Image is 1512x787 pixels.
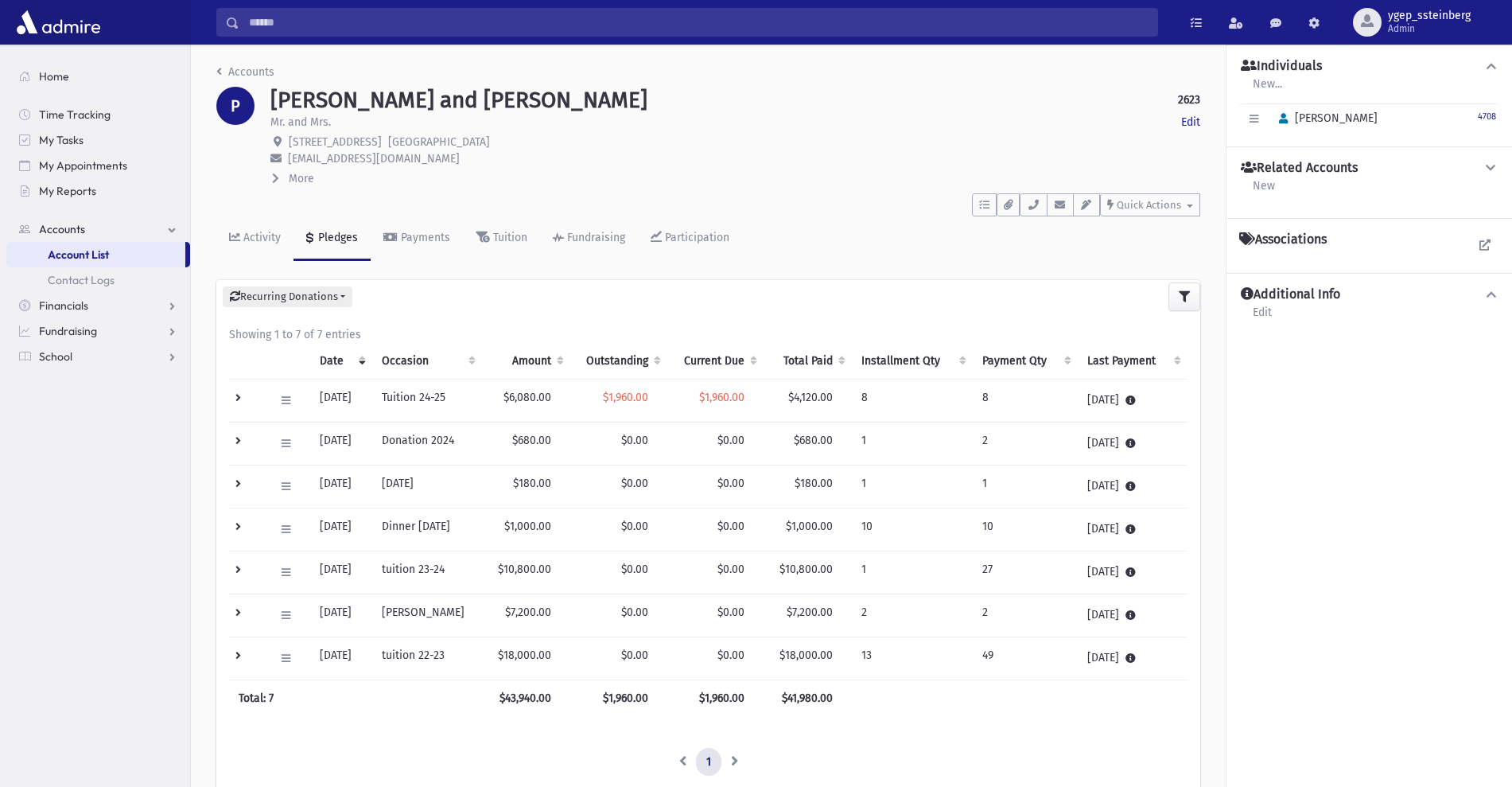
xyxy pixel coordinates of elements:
a: Account List [6,242,185,267]
td: $10,800.00 [482,551,570,594]
div: Showing 1 to 7 of 7 entries [229,326,1187,343]
img: AdmirePro [13,6,104,38]
span: My Appointments [39,158,127,173]
td: 10 [973,508,1078,551]
th: $41,980.00 [764,680,852,716]
span: $0.00 [717,520,744,533]
td: [DATE] [1078,422,1187,465]
span: $10,800.00 [779,563,833,576]
span: [GEOGRAPHIC_DATA] [388,135,490,149]
span: $0.00 [621,477,648,490]
td: [DATE] [1078,637,1187,680]
td: [DATE] [1078,465,1187,508]
td: [DATE] [1078,508,1187,551]
button: Quick Actions [1100,193,1200,216]
span: My Tasks [39,133,84,147]
a: 4708 [1478,109,1496,123]
h4: Additional Info [1241,286,1340,303]
div: Payments [398,231,450,244]
span: $0.00 [621,520,648,533]
a: My Appointments [6,153,190,178]
a: Edit [1252,303,1273,332]
span: More [289,172,314,185]
th: Current Due: activate to sort column ascending [667,343,764,380]
th: Amount: activate to sort column ascending [482,343,570,380]
td: Dinner [DATE] [372,508,482,551]
a: Payments [371,216,463,261]
div: Tuition [490,231,527,244]
span: $0.00 [717,477,744,490]
a: Home [6,64,190,89]
a: School [6,344,190,369]
small: 4708 [1478,111,1496,122]
a: New... [1252,75,1283,103]
h1: [PERSON_NAME] and [PERSON_NAME] [270,87,647,114]
th: Total: 7 [229,680,482,716]
a: Participation [638,216,742,261]
td: [DATE] [310,637,372,680]
td: [DATE] [1078,379,1187,422]
span: $180.00 [795,477,833,490]
th: $43,940.00 [482,680,570,716]
span: ygep_ssteinberg [1388,10,1471,22]
td: [DATE] [310,551,372,594]
div: P [216,87,255,125]
td: [DATE] [310,594,372,637]
a: Accounts [6,216,190,242]
h4: Individuals [1241,58,1322,75]
td: Donation 2024 [372,422,482,465]
td: $6,080.00 [482,379,570,422]
td: 2 [973,594,1078,637]
td: 2 [973,422,1078,465]
div: Participation [662,231,729,244]
a: Contact Logs [6,267,190,293]
button: Recurring Donations [223,286,352,307]
td: [DATE] [310,422,372,465]
a: Fundraising [6,318,190,344]
a: Tuition [463,216,540,261]
th: Occasion : activate to sort column ascending [372,343,482,380]
a: Pledges [293,216,371,261]
p: Mr. and Mrs. [270,114,331,131]
span: $0.00 [717,606,744,619]
span: Contact Logs [48,273,115,287]
span: $0.00 [717,649,744,662]
a: My Tasks [6,127,190,153]
span: Financials [39,298,88,313]
td: [DATE] [1078,594,1187,637]
td: tuition 23-24 [372,551,482,594]
td: $18,000.00 [482,637,570,680]
span: My Reports [39,184,96,198]
span: [STREET_ADDRESS] [289,135,382,149]
span: $0.00 [621,434,648,447]
strong: 2623 [1178,92,1200,108]
span: $7,200.00 [787,606,833,619]
a: Edit [1181,114,1200,131]
td: 10 [852,508,973,551]
span: $0.00 [621,649,648,662]
span: $1,960.00 [699,391,744,404]
a: My Reports [6,178,190,204]
span: $0.00 [717,434,744,447]
td: [DATE] [1078,551,1187,594]
div: Fundraising [564,231,625,244]
span: $0.00 [717,563,744,576]
a: 1 [696,748,721,777]
span: $4,120.00 [788,391,833,404]
td: Tuition 24-25 [372,379,482,422]
td: [PERSON_NAME] [372,594,482,637]
td: tuition 22-23 [372,637,482,680]
th: $1,960.00 [570,680,668,716]
a: Fundraising [540,216,638,261]
td: 1 [852,551,973,594]
span: $0.00 [621,606,648,619]
span: Quick Actions [1117,199,1181,211]
span: $18,000.00 [779,649,833,662]
nav: breadcrumb [216,64,274,87]
td: [DATE] [310,379,372,422]
button: Individuals [1239,58,1499,75]
th: Date: activate to sort column ascending [310,343,372,380]
td: 1 [852,422,973,465]
span: Home [39,69,69,84]
th: Total Paid: activate to sort column ascending [764,343,852,380]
